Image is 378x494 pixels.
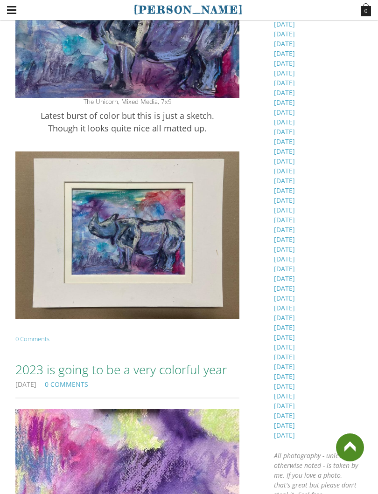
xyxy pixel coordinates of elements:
a: [DATE] [274,303,295,312]
a: [DATE] [274,196,295,205]
a: [DATE] [274,362,295,371]
a: [DATE] [274,333,295,342]
a: 0 Comments [45,380,88,389]
a: [DATE] [274,157,295,165]
a: [DATE] [274,98,295,107]
a: [DATE] [274,29,295,38]
a: [DATE] [274,127,295,136]
span: [DATE] [15,381,36,390]
a: [DATE] [274,391,295,400]
a: [DATE] [274,176,295,185]
a: [DATE] [274,88,295,97]
a: [DATE] [274,245,295,254]
a: [DATE] [274,431,295,439]
span: 0 [361,6,371,16]
div: The Unicorn, Mixed Media, 7x9 [15,99,239,105]
a: [DATE] [274,274,295,283]
a: [DATE] [274,225,295,234]
a: [DATE] [274,20,295,28]
a: [DATE] [274,411,295,420]
a: [DATE] [274,186,295,195]
a: [DATE] [274,137,295,146]
a: [DATE] [274,284,295,293]
a: [DATE] [274,39,295,48]
a: [DATE] [274,313,295,322]
a: [DATE] [274,117,295,126]
a: [DATE] [274,343,295,351]
a: [DATE] [274,372,295,381]
a: [DATE] [274,108,295,117]
a: [DATE] [274,147,295,156]
a: [DATE] [274,166,295,175]
a: [DATE] [274,352,295,361]
span: [PERSON_NAME] [134,3,244,16]
a: [DATE] [274,215,295,224]
a: [DATE] [274,401,295,410]
font: ​Latest burst of color but this is just a sketch. ​Though it looks quite nice all matted up. [41,110,214,134]
a: [DATE] [274,254,295,263]
a: 2023 is going to be a very colorful year [15,361,239,379]
a: [DATE] [274,294,295,302]
a: [DATE] [274,59,295,68]
img: Rhino art [15,151,239,319]
a: [DATE] [274,69,295,77]
a: [DATE] [274,206,295,214]
a: [DATE] [274,323,295,332]
a: [DATE] [274,264,295,273]
a: [DATE] [274,421,295,430]
a: [DATE] [274,78,295,87]
a: [PERSON_NAME] [134,2,244,17]
a: [DATE] [274,382,295,391]
a: 0 Comments [15,335,49,343]
a: [DATE] [274,49,295,58]
a: [DATE] [274,235,295,244]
